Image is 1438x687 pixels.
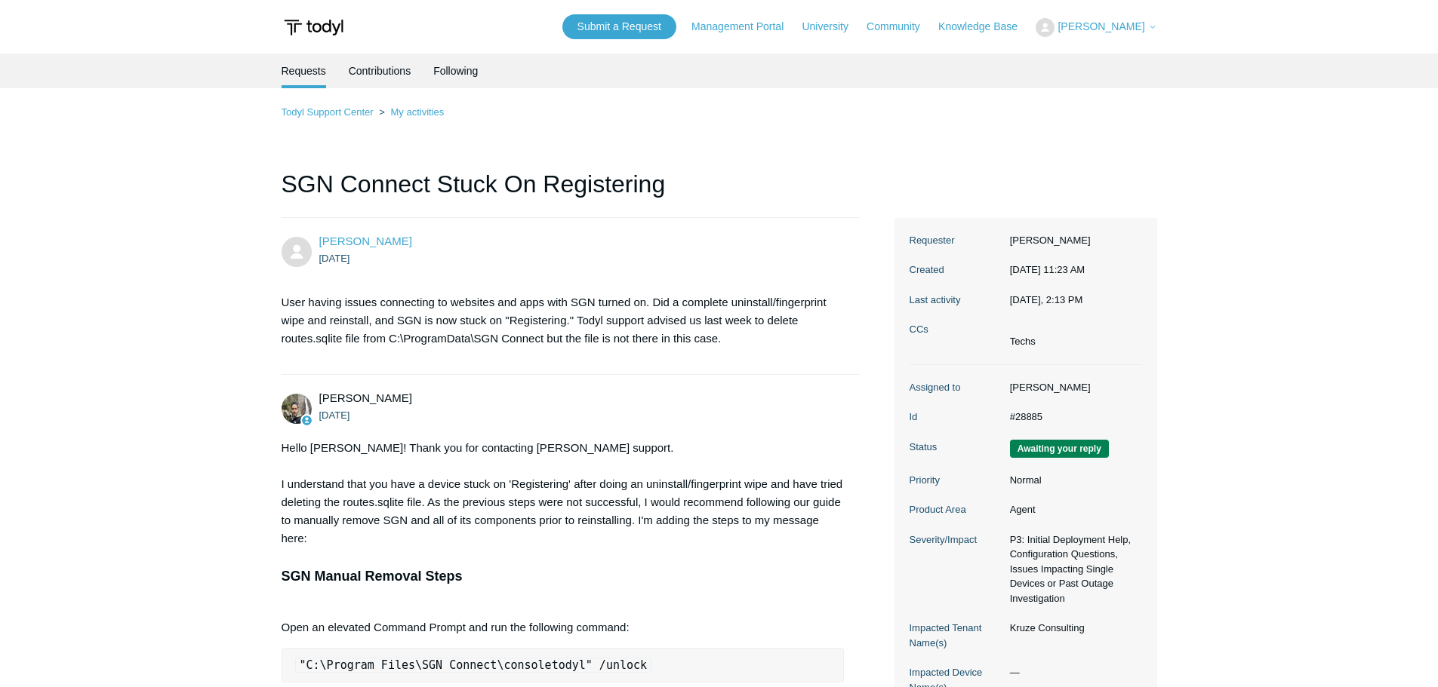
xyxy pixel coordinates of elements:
[390,106,444,118] a: My activities
[1010,264,1085,275] time: 10/13/2025, 11:23
[1036,18,1156,37] button: [PERSON_NAME]
[295,658,652,673] code: "C:\Program Files\SGN Connect\consoletodyl" /unlock
[691,19,799,35] a: Management Portal
[319,253,350,264] time: 10/13/2025, 11:23
[1010,334,1036,349] li: Techs
[910,532,1002,547] dt: Severity/Impact
[910,380,1002,395] dt: Assigned to
[1002,233,1142,248] dd: [PERSON_NAME]
[349,54,411,88] a: Contributions
[282,166,860,218] h1: SGN Connect Stuck On Registering
[282,106,377,118] li: Todyl Support Center
[1002,502,1142,517] dd: Agent
[910,293,1002,308] dt: Last activity
[282,293,845,348] p: User having issues connecting to websites and apps with SGN turned on. Did a complete uninstall/f...
[910,233,1002,248] dt: Requester
[1002,532,1142,606] dd: P3: Initial Deployment Help, Configuration Questions, Issues Impacting Single Devices or Past Out...
[867,19,935,35] a: Community
[938,19,1033,35] a: Knowledge Base
[319,409,350,421] time: 10/13/2025, 11:56
[319,235,412,247] a: [PERSON_NAME]
[282,106,374,118] a: Todyl Support Center
[282,566,845,587] h3: SGN Manual Removal Steps
[802,19,863,35] a: University
[376,106,444,118] li: My activities
[319,235,412,247] span: Justin Gauvin
[1002,473,1142,488] dd: Normal
[433,54,478,88] a: Following
[282,14,346,41] img: Todyl Support Center Help Center home page
[910,440,1002,455] dt: Status
[1002,665,1142,680] dd: —
[910,262,1002,278] dt: Created
[1002,409,1142,425] dd: #28885
[282,54,326,88] li: Requests
[319,391,412,404] span: Michael Tjader
[910,322,1002,337] dt: CCs
[562,14,676,39] a: Submit a Request
[910,502,1002,517] dt: Product Area
[910,409,1002,425] dt: Id
[1002,621,1142,636] dd: Kruze Consulting
[1010,294,1083,305] time: 10/15/2025, 14:13
[1010,440,1109,458] span: We are waiting for you to respond
[910,621,1002,650] dt: Impacted Tenant Name(s)
[1058,20,1144,32] span: [PERSON_NAME]
[1002,380,1142,395] dd: [PERSON_NAME]
[910,473,1002,488] dt: Priority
